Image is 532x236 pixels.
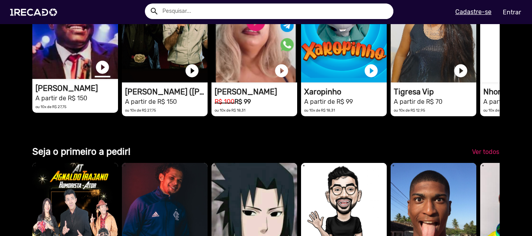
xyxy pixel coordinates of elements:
mat-icon: Example home icon [150,7,159,16]
h1: [PERSON_NAME] ([PERSON_NAME] & [PERSON_NAME]) [125,87,208,96]
small: ou 10x de R$ 27,75 [483,108,514,112]
h1: Tigresa Vip [394,87,476,96]
h1: [PERSON_NAME] [215,87,297,96]
a: play_circle_filled [184,63,200,79]
a: play_circle_filled [95,59,110,75]
small: A partir de R$ 70 [394,98,442,105]
small: ou 10x de R$ 27,75 [35,105,67,109]
small: A partir de R$ 99 [304,98,353,105]
small: ou 10x de R$ 18,31 [215,108,245,112]
small: R$ 100 [215,98,234,105]
small: ou 10x de R$ 12,95 [394,108,425,112]
small: A partir de R$ 150 [125,98,177,105]
b: R$ 99 [234,98,251,105]
small: A partir de R$ 150 [35,94,87,102]
span: Ver todos [472,148,499,156]
h1: [PERSON_NAME] [35,84,118,93]
a: Entrar [498,5,526,19]
a: play_circle_filled [274,63,289,79]
a: play_circle_filled [453,63,469,79]
input: Pesquisar... [157,3,393,19]
button: Example home icon [147,4,160,17]
h1: Xaropinho [304,87,387,96]
small: ou 10x de R$ 18,31 [304,108,335,112]
a: play_circle_filled [363,63,379,79]
u: Cadastre-se [455,8,491,16]
small: ou 10x de R$ 27,75 [125,108,156,112]
b: Seja o primeiro a pedir! [32,146,130,157]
